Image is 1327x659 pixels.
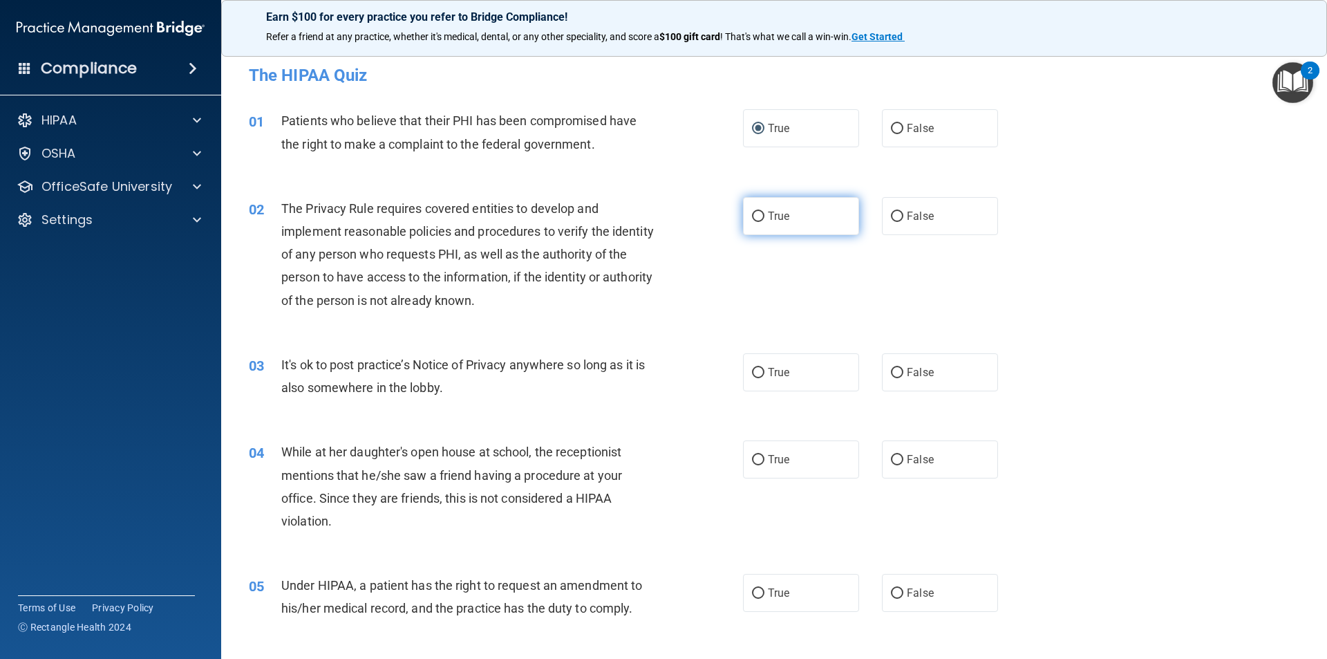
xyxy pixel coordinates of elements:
[92,601,154,615] a: Privacy Policy
[720,31,851,42] span: ! That's what we call a win-win.
[907,453,934,466] span: False
[18,620,131,634] span: Ⓒ Rectangle Health 2024
[851,31,903,42] strong: Get Started
[907,210,934,223] span: False
[249,578,264,595] span: 05
[768,366,789,379] span: True
[281,445,622,528] span: While at her daughter's open house at school, the receptionist mentions that he/she saw a friend ...
[752,124,764,134] input: True
[17,15,205,42] img: PMB logo
[659,31,720,42] strong: $100 gift card
[1272,62,1313,103] button: Open Resource Center, 2 new notifications
[281,201,654,308] span: The Privacy Rule requires covered entities to develop and implement reasonable policies and proce...
[891,368,903,378] input: False
[891,588,903,599] input: False
[851,31,905,42] a: Get Started
[266,10,1282,24] p: Earn $100 for every practice you refer to Bridge Compliance!
[41,145,76,162] p: OSHA
[249,113,264,130] span: 01
[249,66,1299,84] h4: The HIPAA Quiz
[907,586,934,600] span: False
[41,178,172,195] p: OfficeSafe University
[752,368,764,378] input: True
[891,455,903,465] input: False
[249,358,264,374] span: 03
[907,122,934,135] span: False
[17,112,201,129] a: HIPAA
[768,453,789,466] span: True
[41,59,137,78] h4: Compliance
[752,455,764,465] input: True
[768,210,789,223] span: True
[266,31,659,42] span: Refer a friend at any practice, whether it's medical, dental, or any other speciality, and score a
[17,212,201,228] a: Settings
[18,601,75,615] a: Terms of Use
[249,201,264,218] span: 02
[249,445,264,461] span: 04
[752,588,764,599] input: True
[281,358,645,395] span: It's ok to post practice’s Notice of Privacy anywhere so long as it is also somewhere in the lobby.
[752,212,764,222] input: True
[41,112,77,129] p: HIPAA
[17,178,201,195] a: OfficeSafe University
[41,212,93,228] p: Settings
[281,113,637,151] span: Patients who believe that their PHI has been compromised have the right to make a complaint to th...
[281,578,642,615] span: Under HIPAA, a patient has the right to request an amendment to his/her medical record, and the p...
[17,145,201,162] a: OSHA
[1308,71,1312,89] div: 2
[891,124,903,134] input: False
[768,122,789,135] span: True
[891,212,903,222] input: False
[768,586,789,600] span: True
[907,366,934,379] span: False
